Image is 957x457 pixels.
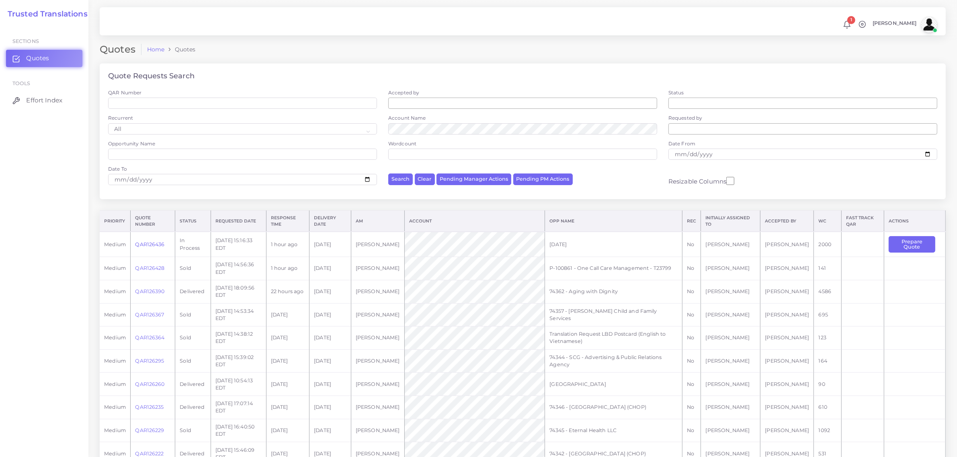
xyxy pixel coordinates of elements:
a: Trusted Translations [2,10,88,19]
td: No [682,257,701,280]
td: Sold [175,349,211,373]
td: [PERSON_NAME] [701,303,760,326]
td: [DATE] [545,232,682,257]
td: 123 [814,326,841,350]
h2: Quotes [100,44,141,55]
td: Sold [175,257,211,280]
td: [DATE] [309,326,351,350]
label: Account Name [388,114,426,121]
td: 74345 - Eternal Health LLC [545,419,682,442]
td: [DATE] [266,419,309,442]
th: Fast Track QAR [841,211,884,232]
td: [PERSON_NAME] [760,419,814,442]
a: QAR126367 [135,312,164,318]
th: Status [175,211,211,232]
td: Translation Request LBD Postcard (English to Vietnamese) [545,326,682,350]
td: P-100861 - One Call Care Management - T23799 [545,257,682,280]
td: [DATE] [309,232,351,257]
td: Delivered [175,373,211,396]
td: Sold [175,303,211,326]
span: Sections [12,38,39,44]
th: Account [404,211,545,232]
li: Quotes [164,45,195,53]
span: medium [104,381,126,387]
label: Date From [668,140,695,147]
td: [DATE] [309,280,351,303]
td: No [682,232,701,257]
td: [PERSON_NAME] [701,257,760,280]
span: medium [104,312,126,318]
td: No [682,419,701,442]
td: [DATE] [266,349,309,373]
th: REC [682,211,701,232]
a: QAR126295 [135,358,164,364]
label: QAR Number [108,89,141,96]
td: [DATE] [266,303,309,326]
span: medium [104,241,126,247]
a: Quotes [6,50,82,67]
td: [DATE] [266,373,309,396]
label: Wordcount [388,140,416,147]
td: [PERSON_NAME] [760,373,814,396]
span: medium [104,404,126,410]
a: QAR126390 [135,288,164,294]
th: Accepted by [760,211,814,232]
td: [PERSON_NAME] [701,280,760,303]
th: Initially Assigned to [701,211,760,232]
span: medium [104,451,126,457]
img: avatar [921,16,937,33]
button: Prepare Quote [889,236,935,253]
a: QAR126222 [135,451,164,457]
button: Pending Manager Actions [436,173,511,185]
label: Status [668,89,684,96]
td: No [682,349,701,373]
a: Home [147,45,165,53]
a: QAR126436 [135,241,164,247]
td: [DATE] [266,326,309,350]
td: 1092 [814,419,841,442]
td: 164 [814,349,841,373]
td: [PERSON_NAME] [701,373,760,396]
td: [DATE] 18:09:56 EDT [211,280,266,303]
td: [DATE] [309,349,351,373]
td: [PERSON_NAME] [701,349,760,373]
button: Clear [415,173,435,185]
label: Resizable Columns [668,176,734,186]
td: 141 [814,257,841,280]
td: [PERSON_NAME] [760,280,814,303]
td: 610 [814,396,841,419]
td: No [682,326,701,350]
td: [DATE] 10:54:13 EDT [211,373,266,396]
span: medium [104,265,126,271]
td: [DATE] 15:16:33 EDT [211,232,266,257]
th: Response Time [266,211,309,232]
td: 74362 - Aging with Dignity [545,280,682,303]
th: WC [814,211,841,232]
a: Effort Index [6,92,82,109]
td: [PERSON_NAME] [760,349,814,373]
td: [PERSON_NAME] [351,303,404,326]
td: [PERSON_NAME] [760,257,814,280]
td: [PERSON_NAME] [351,419,404,442]
label: Requested by [668,114,703,121]
td: [DATE] 14:56:36 EDT [211,257,266,280]
td: [PERSON_NAME] [760,326,814,350]
td: Sold [175,326,211,350]
label: Accepted by [388,89,420,96]
td: [PERSON_NAME] [760,303,814,326]
span: Effort Index [26,96,62,105]
td: No [682,373,701,396]
td: [PERSON_NAME] [701,232,760,257]
th: Actions [884,211,946,232]
th: AM [351,211,404,232]
td: 90 [814,373,841,396]
td: [DATE] [266,396,309,419]
span: 1 [847,16,855,24]
td: [PERSON_NAME] [351,232,404,257]
a: QAR126260 [135,381,164,387]
td: No [682,280,701,303]
span: medium [104,288,126,294]
label: Date To [108,165,127,172]
a: QAR126364 [135,335,164,341]
span: Tools [12,80,31,86]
